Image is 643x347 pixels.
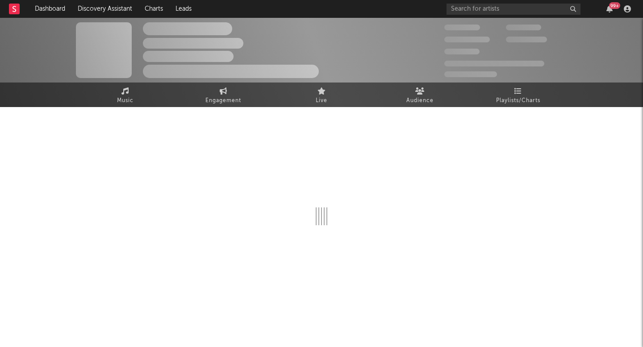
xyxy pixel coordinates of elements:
span: 100,000 [506,25,541,30]
a: Music [76,83,174,107]
span: 1,000,000 [506,37,547,42]
span: 300,000 [444,25,480,30]
a: Playlists/Charts [469,83,567,107]
span: 50,000,000 [444,37,490,42]
input: Search for artists [447,4,580,15]
span: 100,000 [444,49,480,54]
div: 99 + [609,2,620,9]
span: Jump Score: 85.0 [444,71,497,77]
span: 50,000,000 Monthly Listeners [444,61,544,66]
a: Engagement [174,83,272,107]
span: Music [117,95,134,106]
a: Audience [371,83,469,107]
span: Engagement [205,95,241,106]
button: 99+ [606,5,613,12]
span: Audience [406,95,434,106]
span: Live [316,95,327,106]
span: Playlists/Charts [496,95,540,106]
a: Live [272,83,371,107]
